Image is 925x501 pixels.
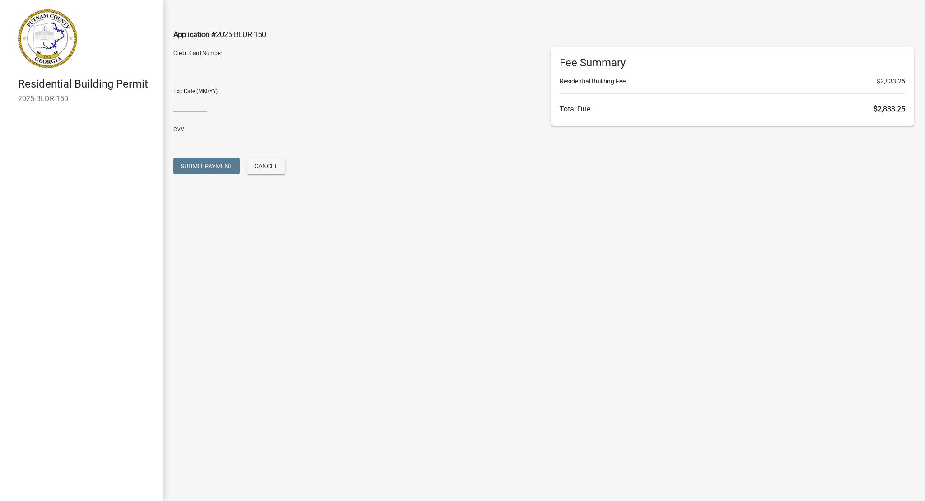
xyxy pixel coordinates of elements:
[560,77,905,86] li: Residential Building Fee
[877,77,905,86] span: $2,833.25
[18,9,77,68] img: Putnam County, Georgia
[173,51,222,56] label: Credit Card Number
[874,105,905,113] span: $2,833.25
[560,56,905,70] h6: Fee Summary
[216,30,266,39] span: 2025-BLDR-150
[181,162,233,170] span: Submit Payment
[18,78,155,91] h4: Residential Building Permit
[173,30,216,39] span: Application #
[560,105,905,113] h6: Total Due
[247,158,285,174] button: Cancel
[18,94,155,103] h6: 2025-BLDR-150
[254,162,278,170] span: Cancel
[173,158,240,174] button: Submit Payment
